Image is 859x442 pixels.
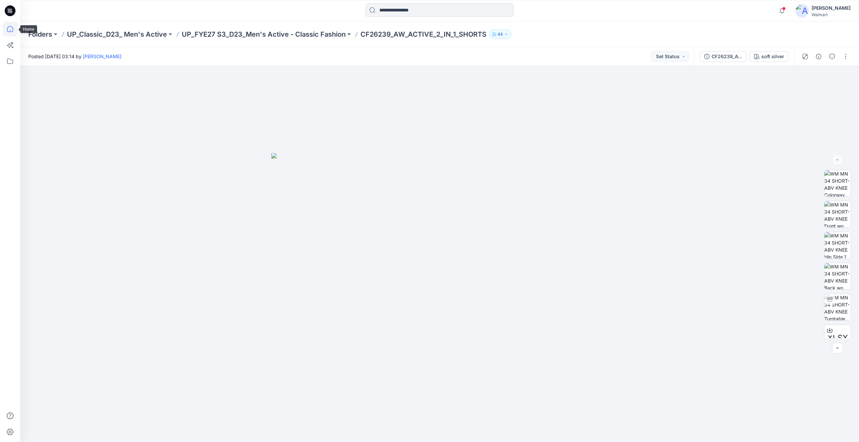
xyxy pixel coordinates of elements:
[824,294,851,320] img: WM MN 34 SHORT-ABV KNEE Turntable with Avatar
[761,53,784,60] div: soft silver
[824,170,851,196] img: WM MN 34 SHORT-ABV KNEE Colorway wo Avatar
[824,232,851,258] img: WM MN 34 SHORT-ABV KNEE Hip Side 1 wo Avatar
[712,53,743,60] div: CF26239_AW_ACTIVE_2_IN_1_SHORTS
[182,30,346,39] a: UP_FYE27 S3_D23_Men's Active - Classic Fashion
[813,51,824,62] button: Details
[271,153,608,442] img: eyJhbGciOiJIUzI1NiIsImtpZCI6IjAiLCJzbHQiOiJzZXMiLCJ0eXAiOiJKV1QifQ.eyJkYXRhIjp7InR5cGUiOiJzdG9yYW...
[795,4,809,17] img: avatar
[812,12,851,17] div: Walmart
[28,30,52,39] a: Folders
[812,4,851,12] div: [PERSON_NAME]
[497,31,503,38] p: 44
[827,332,848,344] span: XLSX
[489,30,511,39] button: 44
[83,53,122,59] a: [PERSON_NAME]
[28,53,122,60] span: Posted [DATE] 03:14 by
[824,263,851,289] img: WM MN 34 SHORT-ABV KNEE Back wo Avatar
[360,30,486,39] p: CF26239_AW_ACTIVE_2_IN_1_SHORTS
[824,201,851,227] img: WM MN 34 SHORT-ABV KNEE Front wo Avatar
[750,51,789,62] button: soft silver
[700,51,747,62] button: CF26239_AW_ACTIVE_2_IN_1_SHORTS
[67,30,167,39] a: UP_Classic_D23_ Men's Active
